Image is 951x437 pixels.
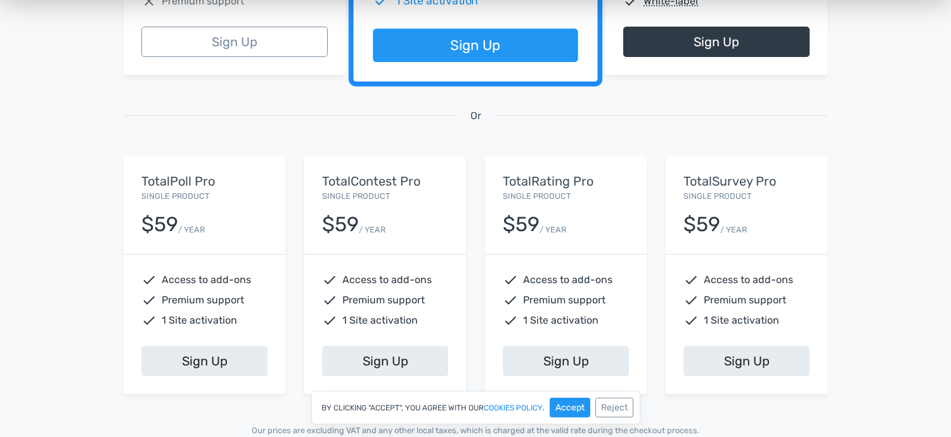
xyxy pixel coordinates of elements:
[595,398,633,417] button: Reject
[503,293,518,308] span: check
[683,191,751,201] small: Single Product
[623,27,810,57] a: Sign Up
[470,108,481,123] span: Or
[162,272,251,288] span: Access to add-ons
[141,191,209,201] small: Single Product
[503,213,540,236] div: $59
[322,213,359,236] div: $59
[141,313,157,328] span: check
[359,224,385,236] small: / YEAR
[322,191,390,201] small: Single Product
[342,293,425,308] span: Premium support
[523,272,612,288] span: Access to add-ons
[141,213,178,236] div: $59
[141,27,328,57] a: Sign Up
[322,293,337,308] span: check
[322,174,448,188] h5: TotalContest Pro
[141,346,268,376] a: Sign Up
[704,293,786,308] span: Premium support
[720,224,747,236] small: / YEAR
[342,272,432,288] span: Access to add-ons
[523,293,605,308] span: Premium support
[141,293,157,308] span: check
[503,191,571,201] small: Single Product
[311,391,640,424] div: By clicking "Accept", you agree with our .
[704,272,793,288] span: Access to add-ons
[523,313,598,328] span: 1 Site activation
[141,174,268,188] h5: TotalPoll Pro
[141,272,157,288] span: check
[162,293,244,308] span: Premium support
[683,313,699,328] span: check
[373,29,578,63] a: Sign Up
[503,313,518,328] span: check
[683,272,699,288] span: check
[162,313,237,328] span: 1 Site activation
[704,313,779,328] span: 1 Site activation
[683,293,699,308] span: check
[550,398,590,417] button: Accept
[124,424,827,436] p: Our prices are excluding VAT and any other local taxes, which is charged at the valid rate during...
[178,224,205,236] small: / YEAR
[683,346,810,376] a: Sign Up
[503,174,629,188] h5: TotalRating Pro
[540,224,566,236] small: / YEAR
[683,213,720,236] div: $59
[503,346,629,376] a: Sign Up
[503,272,518,288] span: check
[322,272,337,288] span: check
[484,404,543,412] a: cookies policy
[683,174,810,188] h5: TotalSurvey Pro
[342,313,418,328] span: 1 Site activation
[322,313,337,328] span: check
[322,346,448,376] a: Sign Up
